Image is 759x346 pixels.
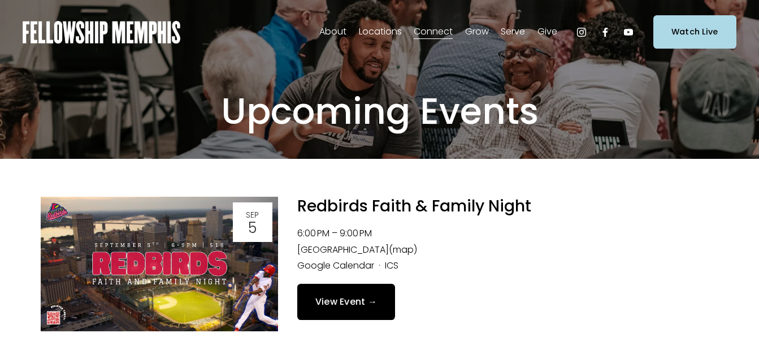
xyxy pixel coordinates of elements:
[319,24,346,40] span: About
[23,21,180,44] img: Fellowship Memphis
[297,259,374,272] a: Google Calendar
[537,24,557,40] span: Give
[653,15,736,49] a: Watch Live
[297,227,329,240] time: 6:00 PM
[465,23,489,41] a: folder dropdown
[236,211,269,219] div: Sep
[414,23,453,41] a: folder dropdown
[359,24,402,40] span: Locations
[297,242,719,258] li: [GEOGRAPHIC_DATA]
[236,220,269,235] div: 5
[537,23,557,41] a: folder dropdown
[297,284,396,319] a: View Event →
[414,24,453,40] span: Connect
[359,23,402,41] a: folder dropdown
[623,27,634,38] a: YouTube
[297,195,531,217] a: Redbirds Faith & Family Night
[125,89,634,134] h1: Upcoming Events
[501,23,525,41] a: folder dropdown
[41,197,278,331] img: Redbirds Faith & Family Night
[340,227,372,240] time: 9:00 PM
[600,27,611,38] a: Facebook
[319,23,346,41] a: folder dropdown
[576,27,587,38] a: Instagram
[385,259,398,272] a: ICS
[465,24,489,40] span: Grow
[389,243,417,256] a: (map)
[501,24,525,40] span: Serve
